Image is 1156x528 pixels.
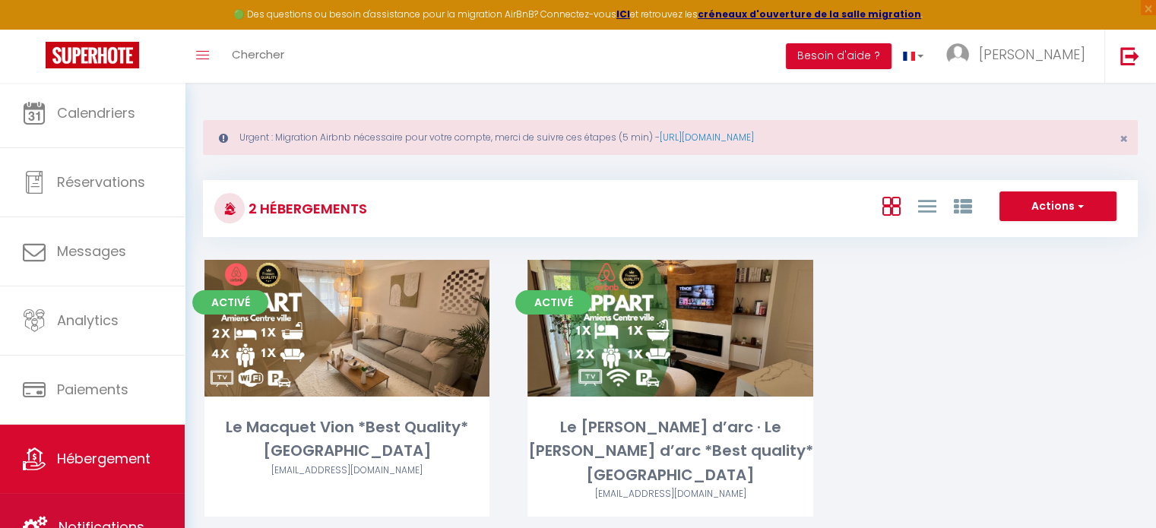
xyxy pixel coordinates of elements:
[527,487,812,501] div: Airbnb
[917,193,936,218] a: Vue en Liste
[46,42,139,68] img: Super Booking
[192,290,268,315] span: Activé
[12,6,58,52] button: Ouvrir le widget de chat LiveChat
[57,380,128,399] span: Paiements
[204,416,489,463] div: Le Macquet Vion *Best Quality* [GEOGRAPHIC_DATA]
[245,191,367,226] h3: 2 Hébergements
[616,8,630,21] a: ICI
[57,449,150,468] span: Hébergement
[232,46,284,62] span: Chercher
[979,45,1085,64] span: [PERSON_NAME]
[57,103,135,122] span: Calendriers
[1120,132,1128,146] button: Close
[204,463,489,478] div: Airbnb
[57,242,126,261] span: Messages
[999,191,1116,222] button: Actions
[953,193,971,218] a: Vue par Groupe
[220,30,296,83] a: Chercher
[946,43,969,66] img: ...
[698,8,921,21] a: créneaux d'ouverture de la salle migration
[882,193,900,218] a: Vue en Box
[57,172,145,191] span: Réservations
[515,290,591,315] span: Activé
[935,30,1104,83] a: ... [PERSON_NAME]
[57,311,119,330] span: Analytics
[1120,46,1139,65] img: logout
[660,131,754,144] a: [URL][DOMAIN_NAME]
[203,120,1138,155] div: Urgent : Migration Airbnb nécessaire pour votre compte, merci de suivre ces étapes (5 min) -
[527,416,812,487] div: Le [PERSON_NAME] d’arc · Le [PERSON_NAME] d’arc *Best quality* [GEOGRAPHIC_DATA]
[1120,129,1128,148] span: ×
[786,43,892,69] button: Besoin d'aide ?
